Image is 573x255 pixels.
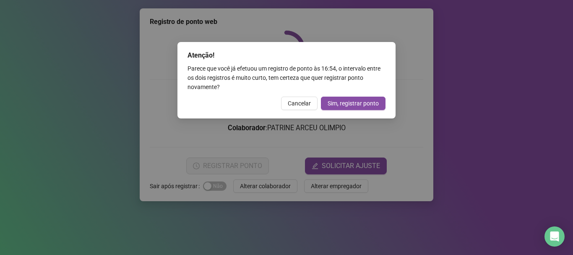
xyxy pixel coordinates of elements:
span: Sim, registrar ponto [328,99,379,108]
span: Cancelar [288,99,311,108]
div: Open Intercom Messenger [544,226,565,247]
div: Atenção! [188,50,385,60]
button: Sim, registrar ponto [321,97,385,110]
button: Cancelar [281,97,318,110]
div: Parece que você já efetuou um registro de ponto às 16:54 , o intervalo entre os dois registros é ... [188,64,385,92]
